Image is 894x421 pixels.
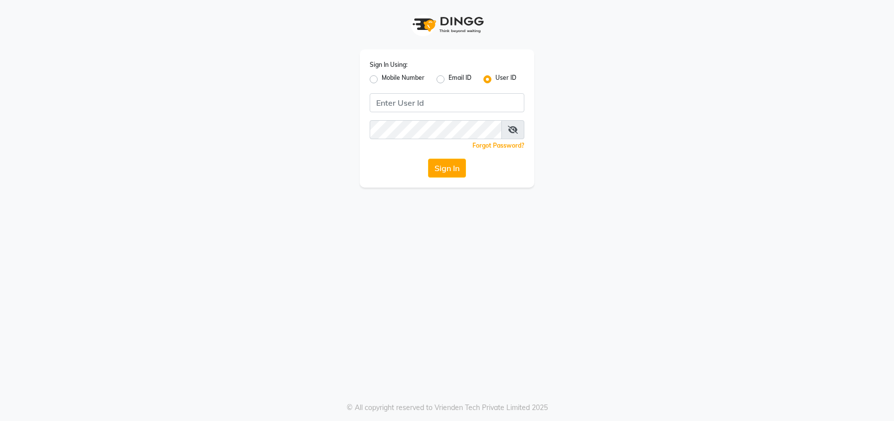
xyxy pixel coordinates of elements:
label: Mobile Number [382,73,425,85]
button: Sign In [428,159,466,178]
label: User ID [495,73,516,85]
input: Username [370,120,502,139]
input: Username [370,93,524,112]
a: Forgot Password? [472,142,524,149]
img: logo1.svg [407,10,487,39]
label: Sign In Using: [370,60,408,69]
label: Email ID [448,73,471,85]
